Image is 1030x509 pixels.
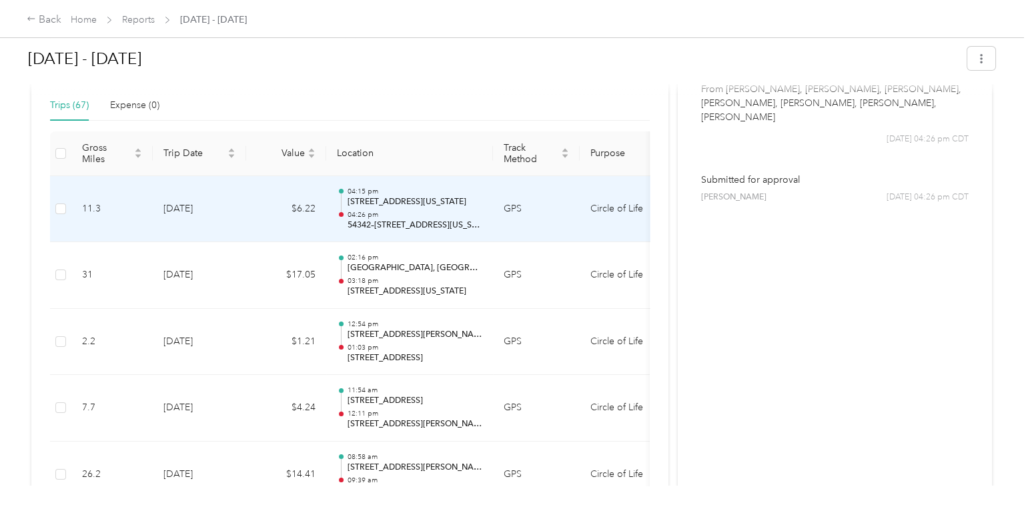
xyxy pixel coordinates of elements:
p: [STREET_ADDRESS][PERSON_NAME][PERSON_NAME][PERSON_NAME] [348,418,482,430]
td: [DATE] [153,309,246,376]
p: [STREET_ADDRESS] [348,485,482,497]
td: 26.2 [71,442,153,508]
td: [DATE] [153,176,246,243]
span: Track Method [504,142,558,165]
td: GPS [493,309,580,376]
div: Trips (67) [50,98,89,113]
span: caret-up [227,146,235,154]
span: Purpose [590,147,658,159]
td: $1.21 [246,309,326,376]
p: 04:26 pm [348,210,482,219]
p: 09:39 am [348,476,482,485]
span: Value [257,147,305,159]
span: [DATE] 04:26 pm CDT [887,191,969,203]
td: Circle of Life [580,176,680,243]
td: Circle of Life [580,242,680,309]
div: Back [27,12,61,28]
p: [STREET_ADDRESS] [348,352,482,364]
p: [STREET_ADDRESS][PERSON_NAME][PERSON_NAME][PERSON_NAME] [348,329,482,341]
td: Circle of Life [580,375,680,442]
th: Location [326,131,493,176]
td: [DATE] [153,242,246,309]
td: GPS [493,442,580,508]
p: 11:54 am [348,386,482,395]
td: $17.05 [246,242,326,309]
span: caret-up [134,146,142,154]
p: Submitted for approval [701,173,969,187]
p: From [PERSON_NAME], [PERSON_NAME], [PERSON_NAME], [PERSON_NAME], [PERSON_NAME], [PERSON_NAME], [P... [701,82,969,124]
td: $6.22 [246,176,326,243]
th: Gross Miles [71,131,153,176]
th: Purpose [580,131,680,176]
td: $4.24 [246,375,326,442]
td: $14.41 [246,442,326,508]
span: caret-down [561,152,569,160]
th: Track Method [493,131,580,176]
span: caret-down [227,152,235,160]
p: [STREET_ADDRESS] [348,395,482,407]
th: Trip Date [153,131,246,176]
td: 2.2 [71,309,153,376]
td: Circle of Life [580,442,680,508]
p: [STREET_ADDRESS][US_STATE] [348,196,482,208]
span: Gross Miles [82,142,131,165]
p: 03:18 pm [348,276,482,286]
p: 54342–[STREET_ADDRESS][US_STATE][PERSON_NAME] [348,219,482,231]
th: Value [246,131,326,176]
p: [STREET_ADDRESS][US_STATE] [348,286,482,298]
span: Trip Date [163,147,225,159]
iframe: Everlance-gr Chat Button Frame [955,434,1030,509]
p: 12:54 pm [348,320,482,329]
span: [DATE] 04:26 pm CDT [887,133,969,145]
p: 02:16 pm [348,253,482,262]
span: [DATE] - [DATE] [180,13,247,27]
td: Circle of Life [580,309,680,376]
p: [GEOGRAPHIC_DATA], [GEOGRAPHIC_DATA] [348,262,482,274]
td: GPS [493,375,580,442]
td: [DATE] [153,375,246,442]
td: 7.7 [71,375,153,442]
td: GPS [493,242,580,309]
span: [PERSON_NAME] [701,191,766,203]
td: 31 [71,242,153,309]
td: [DATE] [153,442,246,508]
p: 12:11 pm [348,409,482,418]
p: 01:03 pm [348,343,482,352]
span: caret-down [134,152,142,160]
p: 08:58 am [348,452,482,462]
td: 11.3 [71,176,153,243]
p: [STREET_ADDRESS][PERSON_NAME] [348,462,482,474]
a: Home [71,14,97,25]
p: 04:15 pm [348,187,482,196]
span: caret-down [308,152,316,160]
h1: Aug 17 - 30, 2025 [28,43,958,75]
span: caret-up [561,146,569,154]
td: GPS [493,176,580,243]
a: Reports [122,14,155,25]
div: Expense (0) [110,98,159,113]
span: caret-up [308,146,316,154]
